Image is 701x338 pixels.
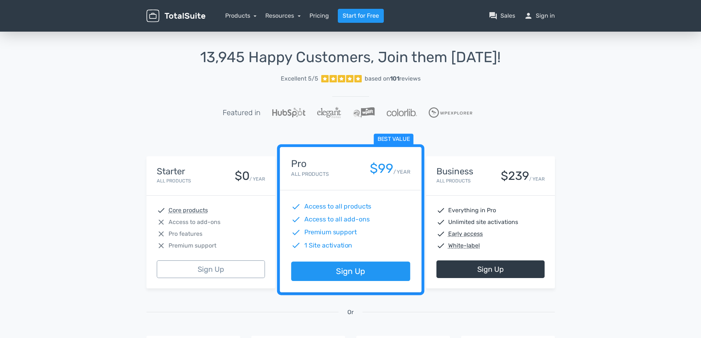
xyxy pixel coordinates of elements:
span: question_answer [489,11,498,20]
small: All Products [436,178,471,184]
abbr: Early access [448,230,483,238]
span: Everything in Pro [448,206,496,215]
span: Access to all products [304,202,371,211]
a: Start for Free [338,9,384,23]
a: Sign Up [291,262,410,281]
span: Or [347,308,354,317]
span: check [157,206,166,215]
small: / YEAR [393,168,410,176]
h4: Starter [157,167,191,176]
span: close [157,218,166,227]
span: Access to all add-ons [304,215,369,224]
span: check [291,215,301,224]
span: check [436,241,445,250]
a: Sign Up [157,260,265,278]
h4: Business [436,167,473,176]
span: Unlimited site activations [448,218,518,227]
a: question_answerSales [489,11,515,20]
small: All Products [291,171,329,177]
div: $239 [501,170,529,182]
span: Premium support [169,241,216,250]
strong: 101 [390,75,399,82]
span: person [524,11,533,20]
small: / YEAR [529,175,545,182]
a: Excellent 5/5 based on101reviews [146,71,555,86]
img: Hubspot [272,108,305,117]
span: check [291,202,301,211]
span: Pro features [169,230,202,238]
img: TotalSuite for WordPress [146,10,205,22]
span: 1 Site activation [304,241,352,250]
div: $0 [235,170,249,182]
a: Products [225,12,257,19]
h5: Featured in [223,108,261,117]
span: close [157,230,166,238]
img: ElegantThemes [317,107,341,118]
span: Best value [373,134,413,145]
img: WPExplorer [429,107,472,118]
a: Pricing [309,11,329,20]
span: Premium support [304,228,357,237]
span: check [291,228,301,237]
span: check [436,218,445,227]
abbr: Core products [169,206,208,215]
span: Access to add-ons [169,218,220,227]
small: / YEAR [249,175,265,182]
span: check [436,230,445,238]
h1: 13,945 Happy Customers, Join them [DATE]! [146,49,555,65]
img: WPLift [353,107,375,118]
a: personSign in [524,11,555,20]
img: Colorlib [387,109,417,116]
h4: Pro [291,159,329,169]
a: Sign Up [436,260,545,278]
div: based on reviews [365,74,421,83]
small: All Products [157,178,191,184]
a: Resources [265,12,301,19]
span: check [291,241,301,250]
span: close [157,241,166,250]
span: check [436,206,445,215]
abbr: White-label [448,241,480,250]
span: Excellent 5/5 [281,74,318,83]
div: $99 [369,161,393,176]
